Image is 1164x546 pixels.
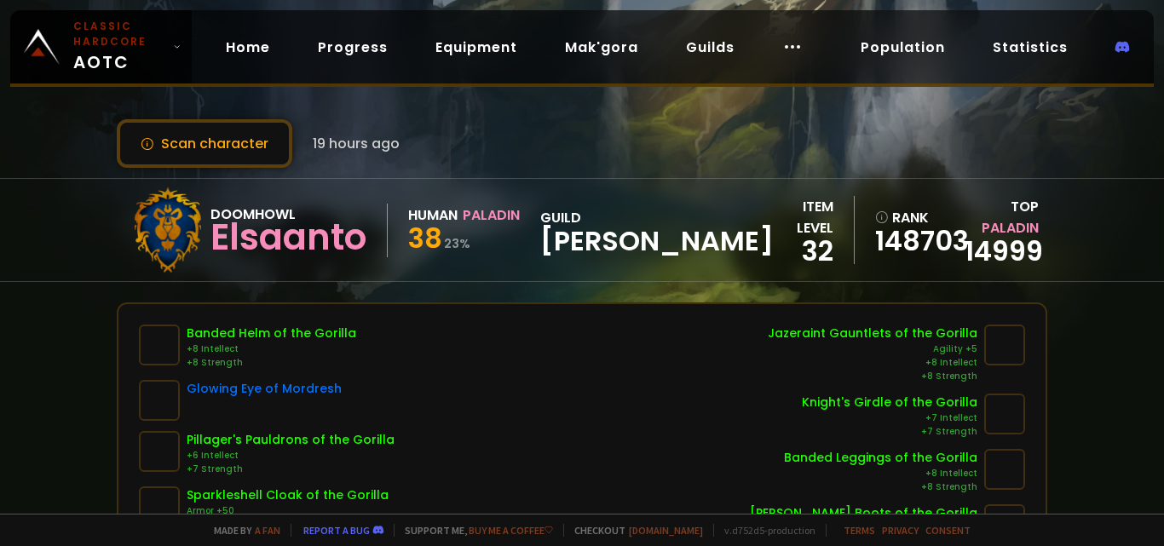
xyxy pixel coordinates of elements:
[875,207,954,228] div: rank
[802,425,977,439] div: +7 Strength
[784,480,977,494] div: +8 Strength
[672,30,748,65] a: Guilds
[73,19,166,49] small: Classic Hardcore
[925,524,971,537] a: Consent
[422,30,531,65] a: Equipment
[304,30,401,65] a: Progress
[394,524,553,537] span: Support me,
[844,524,875,537] a: Terms
[629,524,703,537] a: [DOMAIN_NAME]
[187,380,342,398] div: Glowing Eye of Mordresh
[979,30,1081,65] a: Statistics
[768,325,977,342] div: Jazeraint Gauntlets of the Gorilla
[139,431,180,472] img: item-15562
[187,463,395,476] div: +7 Strength
[255,524,280,537] a: a fan
[984,449,1025,490] img: item-9841
[139,486,180,527] img: item-15579
[463,204,520,226] div: Paladin
[210,225,366,250] div: Elsaanto
[984,394,1025,434] img: item-7462
[750,504,977,522] div: [PERSON_NAME] Boots of the Gorilla
[187,504,389,518] div: Armor +50
[139,380,180,421] img: item-10769
[469,524,553,537] a: Buy me a coffee
[187,486,389,504] div: Sparkleshell Cloak of the Gorilla
[768,342,977,356] div: Agility +5
[965,196,1040,239] div: Top
[768,370,977,383] div: +8 Strength
[540,228,774,254] span: [PERSON_NAME]
[139,325,180,365] img: item-10408
[187,356,356,370] div: +8 Strength
[563,524,703,537] span: Checkout
[73,19,166,75] span: AOTC
[784,449,977,467] div: Banded Leggings of the Gorilla
[408,219,442,257] span: 38
[210,204,366,225] div: Doomhowl
[313,133,400,154] span: 19 hours ago
[187,449,395,463] div: +6 Intellect
[187,342,356,356] div: +8 Intellect
[982,218,1039,238] span: Paladin
[303,524,370,537] a: Report a bug
[802,394,977,411] div: Knight's Girdle of the Gorilla
[802,411,977,425] div: +7 Intellect
[882,524,919,537] a: Privacy
[875,228,954,254] a: 148703
[117,119,292,168] button: Scan character
[965,232,1043,270] a: 14999
[187,431,395,449] div: Pillager's Pauldrons of the Gorilla
[204,524,280,537] span: Made by
[10,10,192,83] a: Classic HardcoreAOTC
[713,524,815,537] span: v. d752d5 - production
[212,30,284,65] a: Home
[444,235,470,252] small: 23 %
[784,467,977,480] div: +8 Intellect
[984,325,1025,365] img: item-9900
[774,196,833,239] div: item level
[551,30,652,65] a: Mak'gora
[408,204,458,226] div: Human
[768,356,977,370] div: +8 Intellect
[847,30,959,65] a: Population
[187,325,356,342] div: Banded Helm of the Gorilla
[540,207,774,254] div: guild
[774,239,833,264] div: 32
